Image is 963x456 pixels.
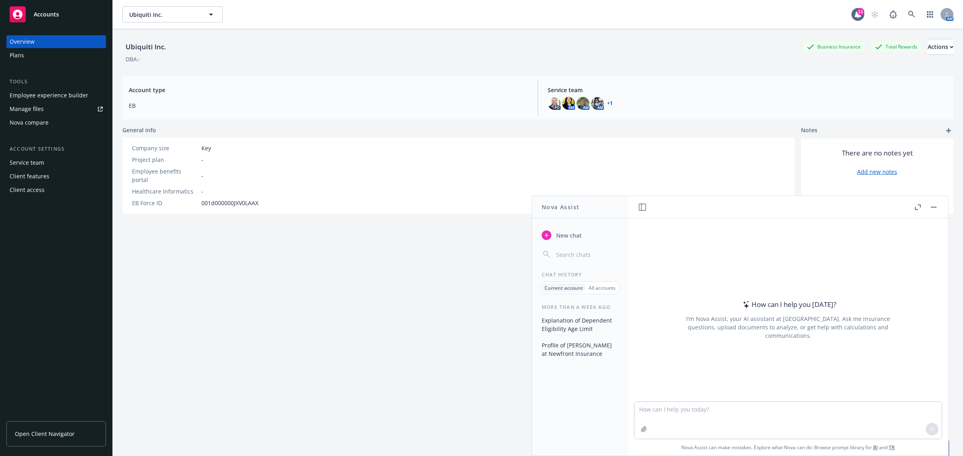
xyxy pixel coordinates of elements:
a: Overview [6,35,106,48]
span: - [201,155,203,164]
div: 11 [857,8,864,15]
div: Client access [10,184,45,196]
button: Explanation of Dependent Eligibility Age Limit [538,314,622,335]
a: Report a Bug [885,6,901,22]
span: New chat [555,231,582,240]
span: Service team [548,86,947,94]
a: Service team [6,156,106,169]
button: Actions [928,39,953,55]
div: Business Insurance [803,42,865,52]
span: Nova Assist can make mistakes. Explore what Nova can do: Browse prompt library for and [631,439,945,456]
div: Total Rewards [871,42,921,52]
div: Employee experience builder [10,89,88,102]
div: Employee benefits portal [132,167,198,184]
button: Profile of [PERSON_NAME] at Newfront Insurance [538,339,622,360]
img: photo [548,97,561,110]
div: Healthcare Informatics [132,187,198,196]
div: Tools [6,78,106,86]
a: Manage files [6,103,106,115]
div: How can I help you [DATE]? [740,299,836,310]
p: All accounts [589,284,616,291]
span: There are no notes yet [842,148,913,158]
div: I'm Nova Assist, your AI assistant at [GEOGRAPHIC_DATA]. Ask me insurance questions, upload docum... [675,315,901,340]
div: Service team [10,156,44,169]
a: Search [904,6,920,22]
img: photo [577,97,589,110]
span: Notes [801,126,817,135]
a: Switch app [922,6,938,22]
div: EB Force ID [132,199,198,207]
span: 001d000000JXV0LAAX [201,199,258,207]
p: Current account [544,284,583,291]
button: New chat [538,228,622,242]
div: Ubiquiti Inc. [122,42,169,52]
div: Project plan [132,155,198,164]
a: +1 [607,101,613,106]
span: EB [129,101,528,110]
span: - [201,187,203,196]
a: Plans [6,49,106,62]
a: BI [873,444,878,451]
div: Company size [132,144,198,152]
div: Manage files [10,103,44,115]
a: Start snowing [867,6,883,22]
a: Accounts [6,3,106,26]
div: Nova compare [10,116,49,129]
span: Open Client Navigator [15,430,75,438]
div: More than a week ago [532,304,628,311]
span: Account type [129,86,528,94]
div: DBA: - [126,55,140,63]
div: Overview [10,35,35,48]
h1: Nova Assist [542,203,579,211]
span: - [201,172,203,180]
a: TR [889,444,895,451]
img: photo [591,97,604,110]
span: General info [122,126,156,134]
a: Add new notes [857,167,897,176]
span: Ubiquiti Inc. [129,10,199,19]
a: add [944,126,953,135]
span: Accounts [34,11,59,18]
span: Key [201,144,211,152]
img: photo [562,97,575,110]
button: Ubiquiti Inc. [122,6,223,22]
a: Employee experience builder [6,89,106,102]
a: Client features [6,170,106,183]
div: Plans [10,49,24,62]
a: Nova compare [6,116,106,129]
div: Chat History [532,271,628,278]
div: Account settings [6,145,106,153]
input: Search chats [555,249,618,260]
a: Client access [6,184,106,196]
div: Client features [10,170,49,183]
